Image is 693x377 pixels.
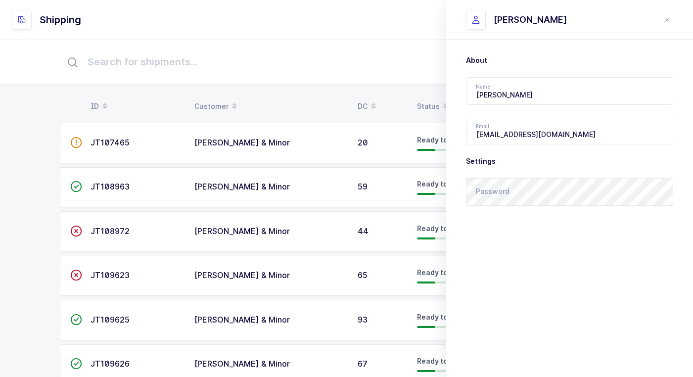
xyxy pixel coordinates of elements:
span: Ready to Pick [417,136,463,144]
span: 59 [358,182,368,191]
span: Ready to Pick [417,357,463,365]
span: [PERSON_NAME] & Minor [194,226,290,236]
span: 67 [358,359,368,369]
span:  [70,270,82,280]
input: Name [466,77,673,105]
span: Ready to Pick [417,268,463,277]
span:  [70,315,82,325]
span: Ready to Pick [417,224,463,233]
span: JT109623 [91,270,130,280]
span: 65 [358,270,368,280]
span: [PERSON_NAME] & Minor [194,182,290,191]
span: JT107465 [91,138,130,147]
span: [PERSON_NAME] & Minor [194,138,290,147]
span: Ready to Pick [417,313,463,321]
span: JT109626 [91,359,130,369]
span: JT108963 [91,182,130,191]
span: JT108972 [91,226,130,236]
span: 44 [358,226,369,236]
h3: About [466,55,673,65]
span:  [70,182,82,191]
div: DC [358,98,405,115]
button: close drawer [661,14,673,26]
span:  [70,359,82,369]
div: ID [91,98,183,115]
span: 93 [358,315,368,325]
h3: Settings [466,156,673,166]
input: Search for shipments... [60,46,634,78]
input: Password [466,178,673,206]
span: [PERSON_NAME] & Minor [194,270,290,280]
span:  [70,226,82,236]
div: Customer [194,98,346,115]
span:  [70,138,82,147]
input: Email [466,117,673,144]
span: [PERSON_NAME] & Minor [194,359,290,369]
div: [PERSON_NAME] [494,14,567,26]
span: 20 [358,138,368,147]
span: [PERSON_NAME] & Minor [194,315,290,325]
span: JT109625 [91,315,130,325]
h1: Shipping [40,12,81,28]
div: Status [417,98,509,115]
span: Ready to Pick [417,180,463,188]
